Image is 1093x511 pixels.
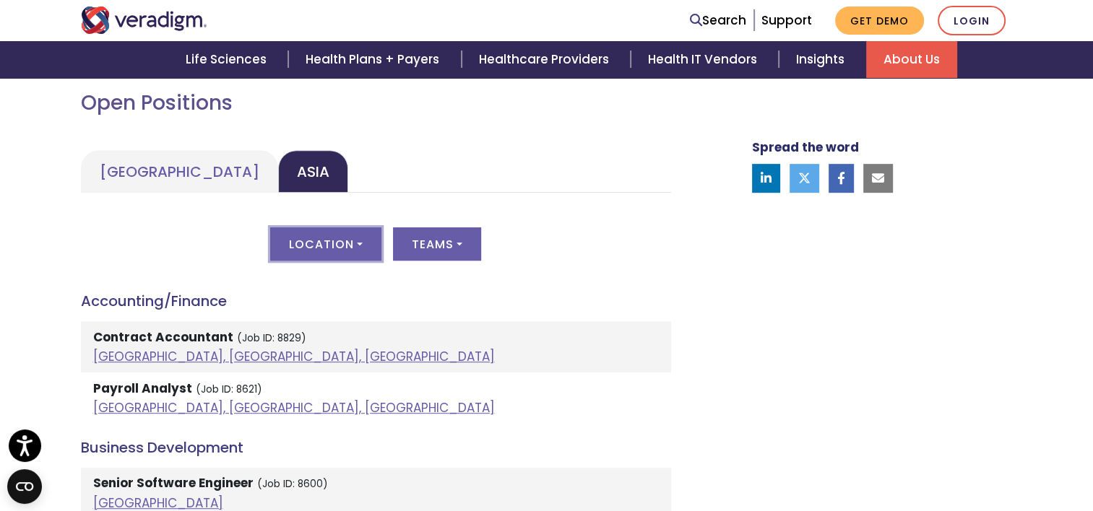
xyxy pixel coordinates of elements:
a: Asia [278,150,348,193]
strong: Spread the word [752,139,859,156]
a: [GEOGRAPHIC_DATA], [GEOGRAPHIC_DATA], [GEOGRAPHIC_DATA] [93,399,495,416]
strong: Payroll Analyst [93,380,192,397]
a: About Us [866,41,957,78]
a: Healthcare Providers [462,41,631,78]
button: Open CMP widget [7,469,42,504]
a: Insights [779,41,866,78]
button: Location [270,227,381,261]
strong: Contract Accountant [93,328,233,346]
img: Veradigm logo [81,6,207,34]
a: [GEOGRAPHIC_DATA] [81,150,278,193]
a: Get Demo [835,6,924,35]
a: Support [761,12,812,29]
button: Teams [393,227,481,261]
a: Health IT Vendors [631,41,779,78]
h2: Open Positions [81,91,671,115]
h4: Accounting/Finance [81,292,671,310]
a: Health Plans + Payers [288,41,461,78]
small: (Job ID: 8600) [257,477,328,491]
a: Login [938,6,1006,35]
a: Life Sciences [168,41,288,78]
small: (Job ID: 8829) [237,331,306,345]
h4: Business Development [81,439,671,456]
a: Search [690,11,746,30]
a: [GEOGRAPHIC_DATA], [GEOGRAPHIC_DATA], [GEOGRAPHIC_DATA] [93,348,495,365]
strong: Senior Software Engineer [93,474,254,492]
small: (Job ID: 8621) [196,383,262,396]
